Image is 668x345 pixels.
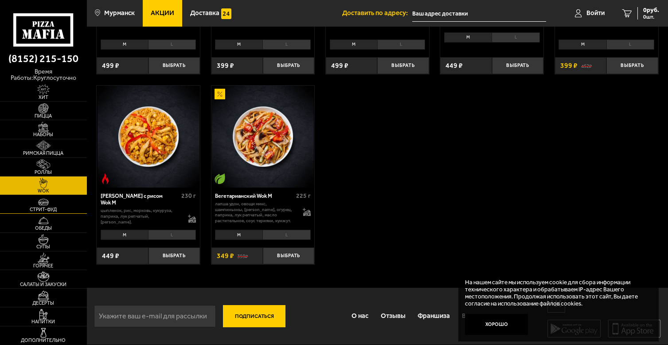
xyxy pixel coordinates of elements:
[377,57,429,74] button: Выбрать
[223,305,285,327] button: Подписаться
[217,252,234,259] span: 349 ₽
[263,247,314,264] button: Выбрать
[101,230,148,240] li: M
[262,39,310,50] li: L
[100,173,111,184] img: Острое блюдо
[101,208,181,225] p: цыпленок, рис, морковь, кукуруза, паприка, лук репчатый, [PERSON_NAME].
[412,5,546,22] input: Ваш адрес доставки
[559,39,606,50] li: M
[606,57,658,74] button: Выбрать
[217,62,234,69] span: 399 ₽
[148,57,200,74] button: Выбрать
[440,30,543,52] div: 0
[97,86,200,188] a: Острое блюдоКарри с рисом Wok M
[102,252,119,259] span: 449 ₽
[215,201,296,223] p: лапша удон, овощи микс, шампиньоны, [PERSON_NAME], огурец, паприка, лук репчатый, масло раститель...
[445,62,463,69] span: 449 ₽
[492,57,543,74] button: Выбрать
[237,252,248,259] s: 393 ₽
[215,39,262,50] li: M
[215,192,294,199] div: Вегетарианский Wok M
[148,247,200,264] button: Выбрать
[215,173,225,184] img: Вегетарианское блюдо
[151,10,174,16] span: Акции
[94,305,216,327] input: Укажите ваш e-mail для рассылки
[342,10,412,16] span: Доставить по адресу:
[331,62,348,69] span: 499 ₽
[586,10,605,16] span: Войти
[492,32,539,43] li: L
[330,39,377,50] li: M
[190,10,219,16] span: Доставка
[262,230,310,240] li: L
[181,192,196,200] span: 230 г
[215,89,225,99] img: Акционный
[375,305,411,327] a: Отзывы
[643,14,659,20] span: 0 шт.
[98,86,199,188] img: Карри с рисом Wok M
[102,62,119,69] span: 499 ₽
[148,230,196,240] li: L
[560,62,578,69] span: 399 ₽
[101,192,180,206] div: [PERSON_NAME] с рисом Wok M
[465,314,527,335] button: Хорошо
[346,305,375,327] a: О нас
[211,86,315,188] a: АкционныйВегетарианское блюдоВегетарианский Wok M
[581,62,592,69] s: 452 ₽
[444,32,492,43] li: M
[456,305,496,327] a: Вакансии
[263,57,314,74] button: Выбрать
[643,7,659,13] span: 0 руб.
[377,39,425,50] li: L
[104,10,135,16] span: Мурманск
[148,39,196,50] li: L
[465,278,646,307] p: На нашем сайте мы используем cookie для сбора информации технического характера и обрабатываем IP...
[221,8,232,19] img: 15daf4d41897b9f0e9f617042186c801.svg
[215,230,262,240] li: M
[212,86,314,188] img: Вегетарианский Wok M
[411,305,456,327] a: Франшиза
[101,39,148,50] li: M
[296,192,311,200] span: 225 г
[606,39,654,50] li: L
